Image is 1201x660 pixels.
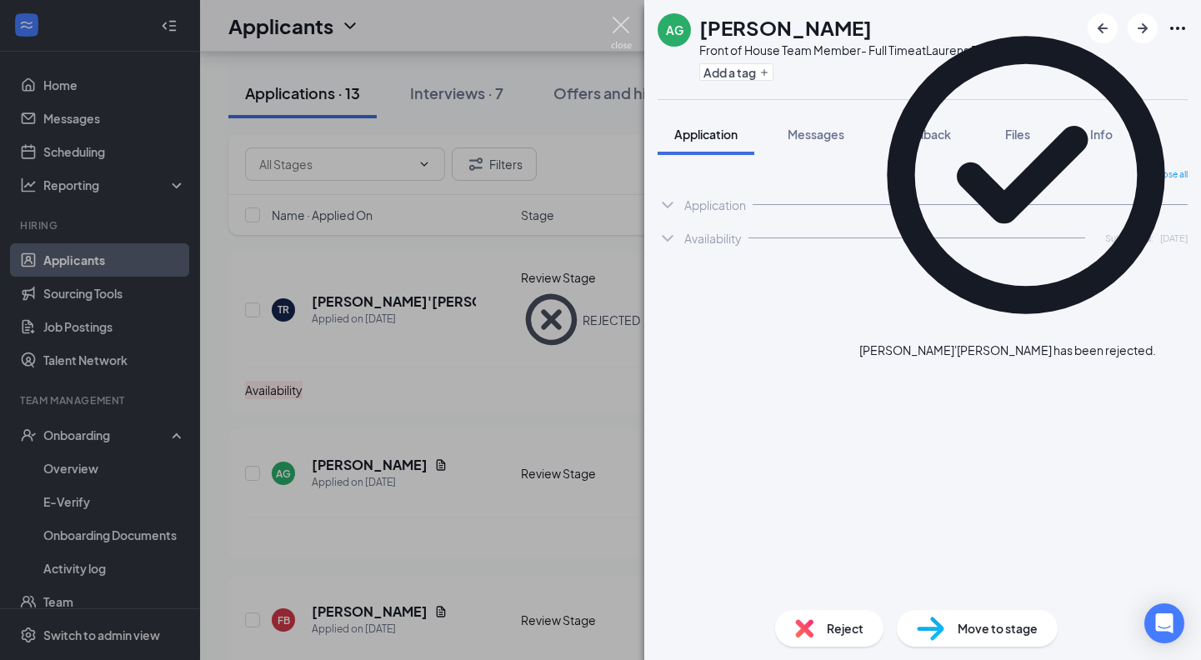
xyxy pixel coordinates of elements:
[684,197,746,213] div: Application
[674,127,738,142] span: Application
[658,228,678,248] svg: ChevronDown
[759,67,769,77] svg: Plus
[827,619,863,637] span: Reject
[699,13,872,42] h1: [PERSON_NAME]
[699,42,1000,58] div: Front of House Team Member- Full Time at Laurens Road
[666,22,683,38] div: AG
[658,195,678,215] svg: ChevronDown
[1144,603,1184,643] div: Open Intercom Messenger
[859,8,1193,342] svg: CheckmarkCircle
[699,63,773,81] button: PlusAdd a tag
[859,342,1156,359] div: [PERSON_NAME]'[PERSON_NAME] has been rejected.
[788,127,844,142] span: Messages
[684,230,742,247] div: Availability
[958,619,1038,637] span: Move to stage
